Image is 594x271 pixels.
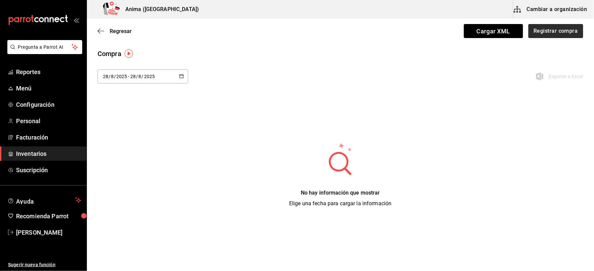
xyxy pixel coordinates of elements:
[16,67,81,76] span: Reportes
[142,74,144,79] span: /
[8,261,81,268] span: Sugerir nueva función
[114,74,116,79] span: /
[16,212,81,221] span: Recomienda Parrot
[289,189,392,197] div: No hay información que mostrar
[98,28,132,34] button: Regresar
[144,74,155,79] input: Year
[138,74,142,79] input: Month
[16,100,81,109] span: Configuración
[464,24,523,38] span: Cargar XML
[103,74,109,79] input: Day
[128,74,129,79] span: -
[18,44,72,51] span: Pregunta a Parrot AI
[16,228,81,237] span: [PERSON_NAME]
[528,24,583,38] button: Registrar compra
[7,40,82,54] button: Pregunta a Parrot AI
[125,49,133,58] img: Tooltip marker
[16,133,81,142] span: Facturación
[136,74,138,79] span: /
[16,149,81,158] span: Inventarios
[130,74,136,79] input: Day
[16,84,81,93] span: Menú
[111,74,114,79] input: Month
[98,49,121,59] div: Compra
[16,166,81,175] span: Suscripción
[16,196,73,204] span: Ayuda
[116,74,127,79] input: Year
[109,74,111,79] span: /
[5,48,82,55] a: Pregunta a Parrot AI
[16,116,81,125] span: Personal
[120,5,199,13] h3: Anima ([GEOGRAPHIC_DATA])
[289,200,392,207] span: Elige una fecha para cargar la información
[74,17,79,23] button: open_drawer_menu
[110,28,132,34] span: Regresar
